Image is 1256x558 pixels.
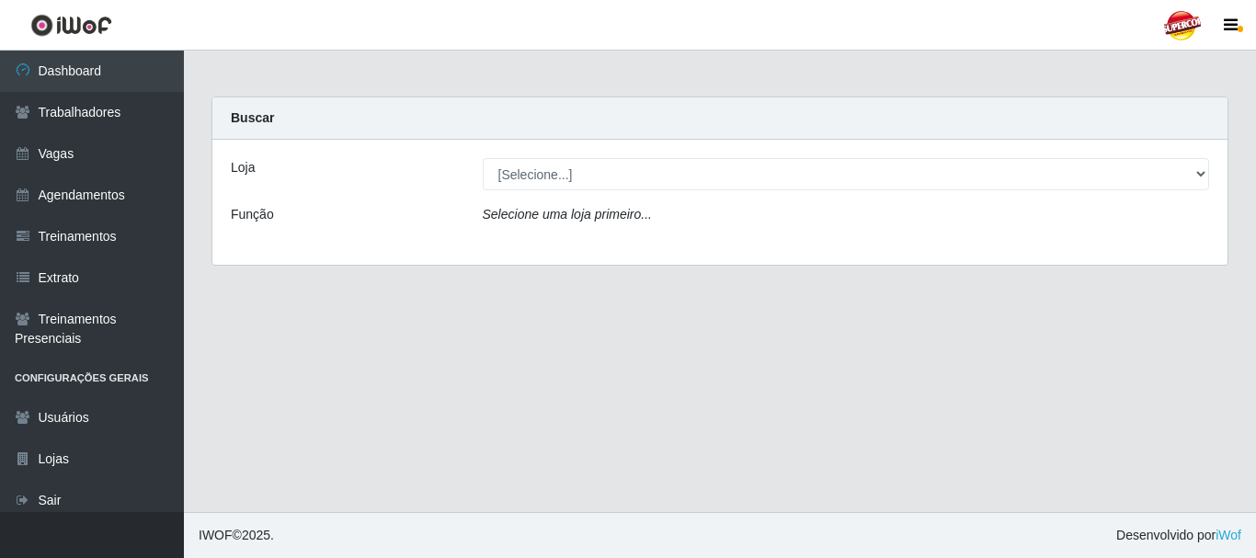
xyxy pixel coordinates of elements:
i: Selecione uma loja primeiro... [483,207,652,222]
label: Função [231,205,274,224]
strong: Buscar [231,110,274,125]
span: Desenvolvido por [1116,526,1241,545]
a: iWof [1216,528,1241,542]
label: Loja [231,158,255,177]
span: IWOF [199,528,233,542]
span: © 2025 . [199,526,274,545]
img: CoreUI Logo [30,14,112,37]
